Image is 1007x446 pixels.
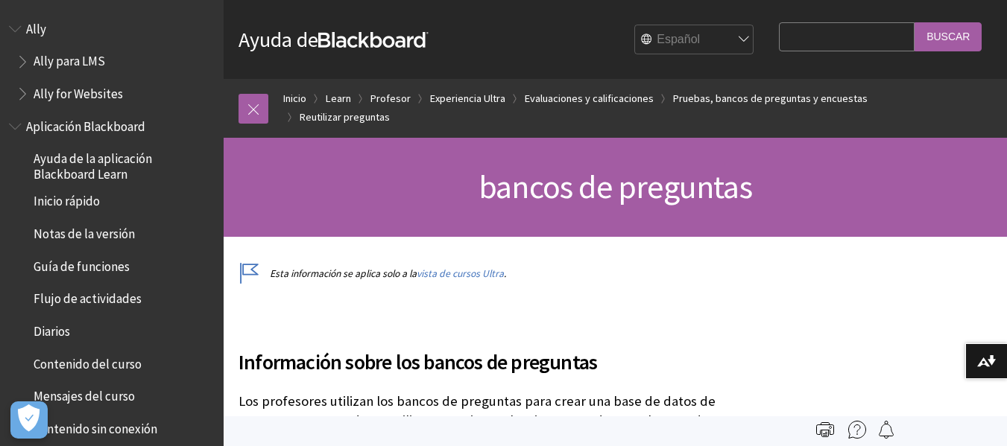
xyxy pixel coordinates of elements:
strong: Blackboard [318,32,429,48]
h2: Información sobre los bancos de preguntas [239,328,771,377]
span: Mensajes del curso [34,384,135,404]
a: Profesor [370,89,411,108]
span: Notas de la versión [34,221,135,241]
a: Pruebas, bancos de preguntas y encuestas [673,89,868,108]
span: Contenido sin conexión [34,416,157,436]
span: Aplicación Blackboard [26,114,145,134]
input: Buscar [915,22,982,51]
span: Ally for Websites [34,81,123,101]
a: vista de cursos Ultra [417,267,504,280]
span: Flujo de actividades [34,287,142,307]
a: Ayuda deBlackboard [239,26,429,53]
nav: Book outline for Anthology Ally Help [9,16,215,106]
a: Evaluaciones y calificaciones [525,89,654,108]
span: Ally para LMS [34,49,105,69]
span: Ally [26,16,46,36]
span: Guía de funciones [34,254,130,274]
span: Inicio rápido [34,189,100,209]
select: Site Language Selector [635,25,754,55]
span: Ayuda de la aplicación Blackboard Learn [34,147,213,182]
span: Contenido del curso [34,351,142,372]
a: Reutilizar preguntas [300,108,390,127]
span: Diarios [34,319,70,339]
a: Learn [326,89,351,108]
button: Abrir preferencias [10,401,48,439]
img: More help [848,421,866,439]
img: Follow this page [877,421,895,439]
p: Esta información se aplica solo a la . [239,267,771,281]
a: Inicio [283,89,306,108]
span: bancos de preguntas [479,166,752,207]
img: Print [816,421,834,439]
a: Experiencia Ultra [430,89,505,108]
